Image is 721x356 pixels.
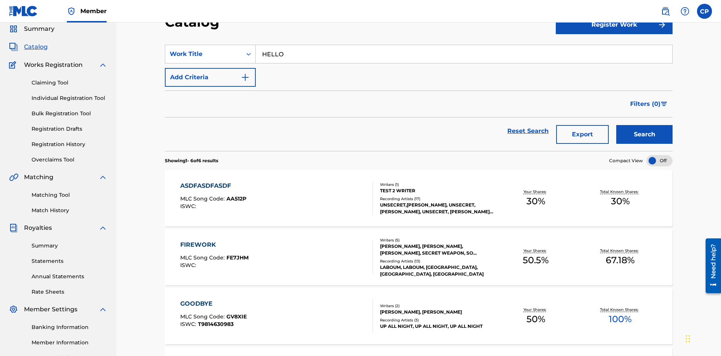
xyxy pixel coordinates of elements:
[241,73,250,82] img: 9d2ae6d4665cec9f34b9.svg
[32,140,107,148] a: Registration History
[165,68,256,87] button: Add Criteria
[32,125,107,133] a: Registration Drafts
[523,248,548,253] p: Your Shares:
[24,173,53,182] span: Matching
[9,173,18,182] img: Matching
[24,305,77,314] span: Member Settings
[24,223,52,232] span: Royalties
[700,235,721,297] iframe: Resource Center
[616,125,673,144] button: Search
[380,258,493,264] div: Recording Artists ( 13 )
[380,187,493,194] div: TEST 2 WRITER
[683,320,721,356] iframe: Chat Widget
[180,254,226,261] span: MLC Song Code :
[180,321,198,327] span: ISWC :
[380,303,493,309] div: Writers ( 2 )
[180,181,246,190] div: ASDFASDFASDF
[180,240,249,249] div: FIREWORK
[526,312,545,326] span: 50 %
[380,196,493,202] div: Recording Artists ( 17 )
[600,307,640,312] p: Total Known Shares:
[80,7,107,15] span: Member
[67,7,76,16] img: Top Rightsholder
[98,223,107,232] img: expand
[380,243,493,256] div: [PERSON_NAME], [PERSON_NAME], [PERSON_NAME], SECRET WEAPON, SO [PERSON_NAME]
[661,102,667,106] img: filter
[556,15,673,34] button: Register Work
[630,100,661,109] span: Filters ( 0 )
[523,189,548,195] p: Your Shares:
[600,248,640,253] p: Total Known Shares:
[677,4,692,19] div: Help
[32,242,107,250] a: Summary
[606,253,635,267] span: 67.18 %
[32,79,107,87] a: Claiming Tool
[32,323,107,331] a: Banking Information
[226,313,247,320] span: GV8XIE
[32,257,107,265] a: Statements
[9,305,18,314] img: Member Settings
[32,191,107,199] a: Matching Tool
[609,312,632,326] span: 100 %
[9,60,19,69] img: Works Registration
[600,189,640,195] p: Total Known Shares:
[98,305,107,314] img: expand
[380,202,493,215] div: UNSECRET,[PERSON_NAME], UNSECRET, [PERSON_NAME], UNSECRET, [PERSON_NAME], UNSECRET|[PERSON_NAME],...
[504,123,552,139] a: Reset Search
[24,24,54,33] span: Summary
[680,7,689,16] img: help
[380,182,493,187] div: Writers ( 1 )
[380,264,493,278] div: LABOUM, LABOUM, [GEOGRAPHIC_DATA], [GEOGRAPHIC_DATA], [GEOGRAPHIC_DATA]
[165,157,218,164] p: Showing 1 - 6 of 6 results
[98,173,107,182] img: expand
[523,253,549,267] span: 50.5 %
[523,307,548,312] p: Your Shares:
[526,195,545,208] span: 30 %
[226,195,246,202] span: AA512P
[686,327,690,350] div: Drag
[9,223,18,232] img: Royalties
[24,42,48,51] span: Catalog
[226,254,249,261] span: FE7JHM
[32,207,107,214] a: Match History
[32,339,107,347] a: Member Information
[556,125,609,144] button: Export
[180,262,198,269] span: ISWC :
[9,6,38,17] img: MLC Logo
[658,4,673,19] a: Public Search
[9,24,18,33] img: Summary
[180,313,226,320] span: MLC Song Code :
[32,288,107,296] a: Rate Sheets
[180,203,198,210] span: ISWC :
[180,299,247,308] div: GOODBYE
[9,42,48,51] a: CatalogCatalog
[198,321,234,327] span: T9814630983
[165,170,673,226] a: ASDFASDFASDFMLC Song Code:AA512PISWC:Writers (1)TEST 2 WRITERRecording Artists (17)UNSECRET,[PERS...
[611,195,630,208] span: 30 %
[661,7,670,16] img: search
[24,60,83,69] span: Works Registration
[380,323,493,330] div: UP ALL NIGHT, UP ALL NIGHT, UP ALL NIGHT
[165,288,673,344] a: GOODBYEMLC Song Code:GV8XIEISWC:T9814630983Writers (2)[PERSON_NAME], [PERSON_NAME]Recording Artis...
[98,60,107,69] img: expand
[165,229,673,285] a: FIREWORKMLC Song Code:FE7JHMISWC:Writers (5)[PERSON_NAME], [PERSON_NAME], [PERSON_NAME], SECRET W...
[609,157,643,164] span: Compact View
[165,45,673,151] form: Search Form
[658,20,667,29] img: f7272a7cc735f4ea7f67.svg
[9,24,54,33] a: SummarySummary
[380,309,493,315] div: [PERSON_NAME], [PERSON_NAME]
[32,156,107,164] a: Overclaims Tool
[380,237,493,243] div: Writers ( 5 )
[626,95,673,113] button: Filters (0)
[32,94,107,102] a: Individual Registration Tool
[9,42,18,51] img: Catalog
[32,273,107,281] a: Annual Statements
[380,317,493,323] div: Recording Artists ( 3 )
[32,110,107,118] a: Bulk Registration Tool
[180,195,226,202] span: MLC Song Code :
[697,4,712,19] div: User Menu
[170,50,237,59] div: Work Title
